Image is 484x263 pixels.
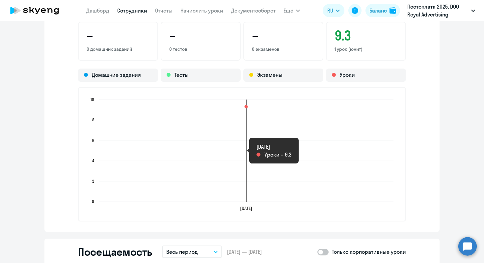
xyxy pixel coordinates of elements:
span: Ещё [283,7,293,15]
a: Отчеты [155,7,173,14]
a: Начислить уроки [180,7,223,14]
a: Дашборд [86,7,109,14]
p: Только корпоративные уроки [332,248,406,256]
a: Документооборот [231,7,276,14]
text: 8 [92,117,94,122]
text: [DATE] [240,205,252,211]
text: 10 [91,97,94,102]
h3: 9.3 [335,28,397,44]
span: RU [327,7,333,15]
button: Весь период [162,246,222,258]
text: 6 [92,138,94,143]
button: Балансbalance [365,4,400,17]
button: RU [323,4,344,17]
div: Уроки [326,69,406,82]
p: 0 экзаменов [252,46,315,52]
text: 2 [92,179,94,184]
h2: Посещаемость [78,245,152,258]
p: Весь период [166,248,198,256]
h3: – [252,28,315,44]
button: Постоплата 2025, DOO Royal Advertising [404,3,478,18]
button: Ещё [283,4,300,17]
div: Экзамены [243,69,323,82]
text: 0 [92,199,94,204]
p: 0 тестов [169,46,232,52]
div: Домашние задания [78,69,158,82]
h3: – [87,28,149,44]
div: Баланс [369,7,387,15]
p: 0 домашних заданий [87,46,149,52]
p: 1 урок (юнит) [335,46,397,52]
span: [DATE] — [DATE] [227,248,262,255]
p: Постоплата 2025, DOO Royal Advertising [407,3,469,18]
text: 4 [92,158,94,163]
div: Тесты [161,69,241,82]
a: Сотрудники [117,7,147,14]
h3: – [169,28,232,44]
img: balance [390,7,396,14]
